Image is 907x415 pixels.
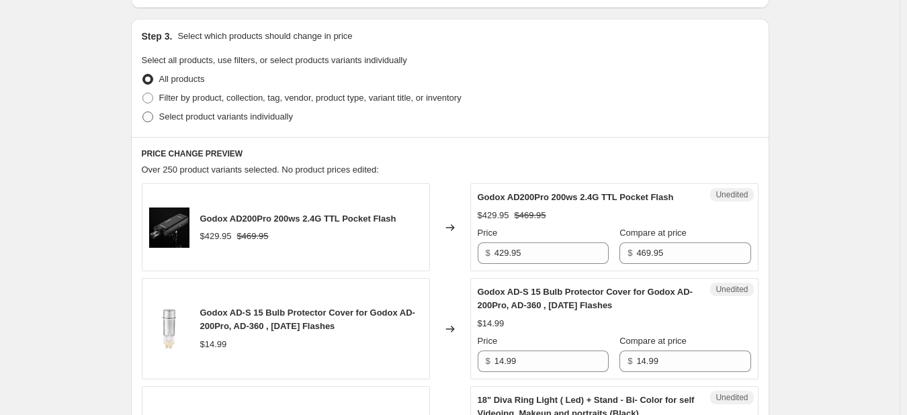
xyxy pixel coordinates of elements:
img: WeChat_Image_20190721001009_-_Copy_-_Copy_80x.jpg [149,207,189,248]
span: Price [478,336,498,346]
div: $14.99 [478,317,505,330]
span: Over 250 product variants selected. No product prices edited: [142,165,379,175]
p: Select which products should change in price [177,30,352,43]
strike: $469.95 [515,209,546,222]
span: Godox AD200Pro 200ws 2.4G TTL Pocket Flash [200,214,396,224]
div: $14.99 [200,338,227,351]
span: Godox AD-S 15 Bulb Protector Cover for Godox AD-200Pro, AD-360 , [DATE] Flashes [200,308,415,331]
span: $ [628,356,632,366]
strike: $469.95 [237,230,269,243]
span: All products [159,74,205,84]
span: Unedited [716,284,748,295]
span: Unedited [716,392,748,403]
span: Select all products, use filters, or select products variants individually [142,55,407,65]
span: $ [486,356,490,366]
span: Filter by product, collection, tag, vendor, product type, variant title, or inventory [159,93,462,103]
h6: PRICE CHANGE PREVIEW [142,148,759,159]
span: Compare at price [619,336,687,346]
h2: Step 3. [142,30,173,43]
span: Price [478,228,498,238]
div: $429.95 [200,230,232,243]
div: $429.95 [478,209,509,222]
img: godox_ad-s15_lamp_cover_bulb_5000x_79aff956-eaab-4c9e-af17-8deb7c7e92ec_80x.jpg [149,309,189,349]
span: Compare at price [619,228,687,238]
span: Godox AD-S 15 Bulb Protector Cover for Godox AD-200Pro, AD-360 , [DATE] Flashes [478,287,693,310]
span: Select product variants individually [159,111,293,122]
span: $ [628,248,632,258]
span: $ [486,248,490,258]
span: Godox AD200Pro 200ws 2.4G TTL Pocket Flash [478,192,674,202]
span: Unedited [716,189,748,200]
